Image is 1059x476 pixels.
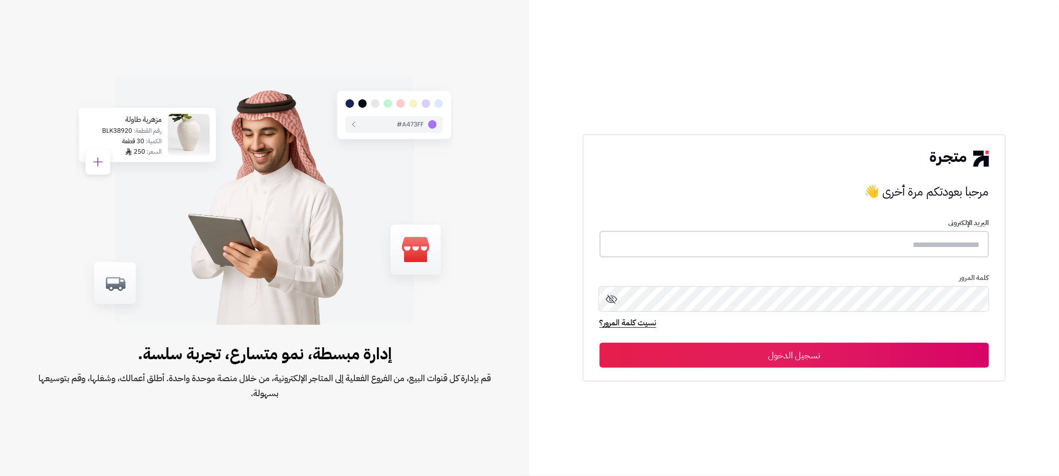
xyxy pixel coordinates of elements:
[600,343,989,368] button: تسجيل الدخول
[600,274,989,282] p: كلمة المرور
[600,219,989,227] p: البريد الإلكترونى
[32,371,498,401] span: قم بإدارة كل قنوات البيع، من الفروع الفعلية إلى المتاجر الإلكترونية، من خلال منصة موحدة واحدة. أط...
[32,342,498,366] span: إدارة مبسطة، نمو متسارع، تجربة سلسة.
[600,317,657,331] a: نسيت كلمة المرور؟
[930,151,989,167] img: logo-2.png
[600,182,989,202] h3: مرحبا بعودتكم مرة أخرى 👋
